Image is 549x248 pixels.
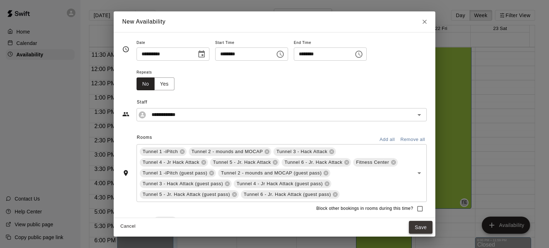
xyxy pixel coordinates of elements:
[137,68,180,77] span: Repeats
[117,221,139,232] button: Cancel
[140,169,210,177] span: Tunnel 1 -iPitch (guest pass)
[241,190,340,199] div: Tunnel 6 - Jr. Hack Attack (guest pass)
[137,77,174,91] div: outlined button group
[140,179,232,188] div: Tunnel 3 - Hack Attack (guest pass)
[137,77,155,91] button: No
[122,169,129,177] svg: Rooms
[218,169,330,177] div: Tunnel 2 - mounds and MOCAP (guest pass)
[282,159,345,166] span: Tunnel 6 - Jr. Hack Attack
[189,148,266,155] span: Tunnel 2 - mounds and MOCAP
[189,147,272,156] div: Tunnel 2 - mounds and MOCAP
[241,191,334,198] span: Tunnel 6 - Jr. Hack Attack (guest pass)
[399,134,427,145] button: Remove all
[218,169,325,177] span: Tunnel 2 - mounds and MOCAP (guest pass)
[353,159,392,166] span: Fitness Center
[137,97,427,108] span: Staff
[140,190,239,199] div: Tunnel 5 - Jr. Hack Attack (guest pass)
[234,180,326,187] span: Tunnel 4 - Jr Hack Attack (guest pass)
[210,159,274,166] span: Tunnel 5 - Jr. Hack Attack
[409,221,432,234] button: Save
[414,110,424,120] button: Open
[282,158,351,167] div: Tunnel 6 - Jr. Hack Attack
[273,47,287,61] button: Choose time, selected time is 4:00 PM
[316,205,413,212] span: Block other bookings in rooms during this time?
[140,158,208,167] div: Tunnel 4 - Jr Hack Attack
[273,148,330,155] span: Tunnel 3 - Hack Attack
[140,191,233,198] span: Tunnel 5 - Jr. Hack Attack (guest pass)
[194,47,209,61] button: Choose date, selected date is Aug 19, 2025
[273,147,336,156] div: Tunnel 3 - Hack Attack
[137,135,152,140] span: Rooms
[122,17,165,26] h6: New Availability
[418,15,431,28] button: Close
[122,46,129,53] svg: Timing
[352,47,366,61] button: Choose time, selected time is 5:30 PM
[122,111,129,118] svg: Staff
[376,134,399,145] button: Add all
[154,77,174,91] button: Yes
[353,158,397,167] div: Fitness Center
[234,179,331,188] div: Tunnel 4 - Jr Hack Attack (guest pass)
[140,159,202,166] span: Tunnel 4 - Jr Hack Attack
[140,169,216,177] div: Tunnel 1 -iPitch (guest pass)
[140,180,226,187] span: Tunnel 3 - Hack Attack (guest pass)
[215,38,288,48] span: Start Time
[140,147,187,156] div: Tunnel 1 -iPitch
[210,158,280,167] div: Tunnel 5 - Jr. Hack Attack
[140,148,181,155] span: Tunnel 1 -iPitch
[137,38,209,48] span: Date
[414,168,424,178] button: Open
[294,38,367,48] span: End Time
